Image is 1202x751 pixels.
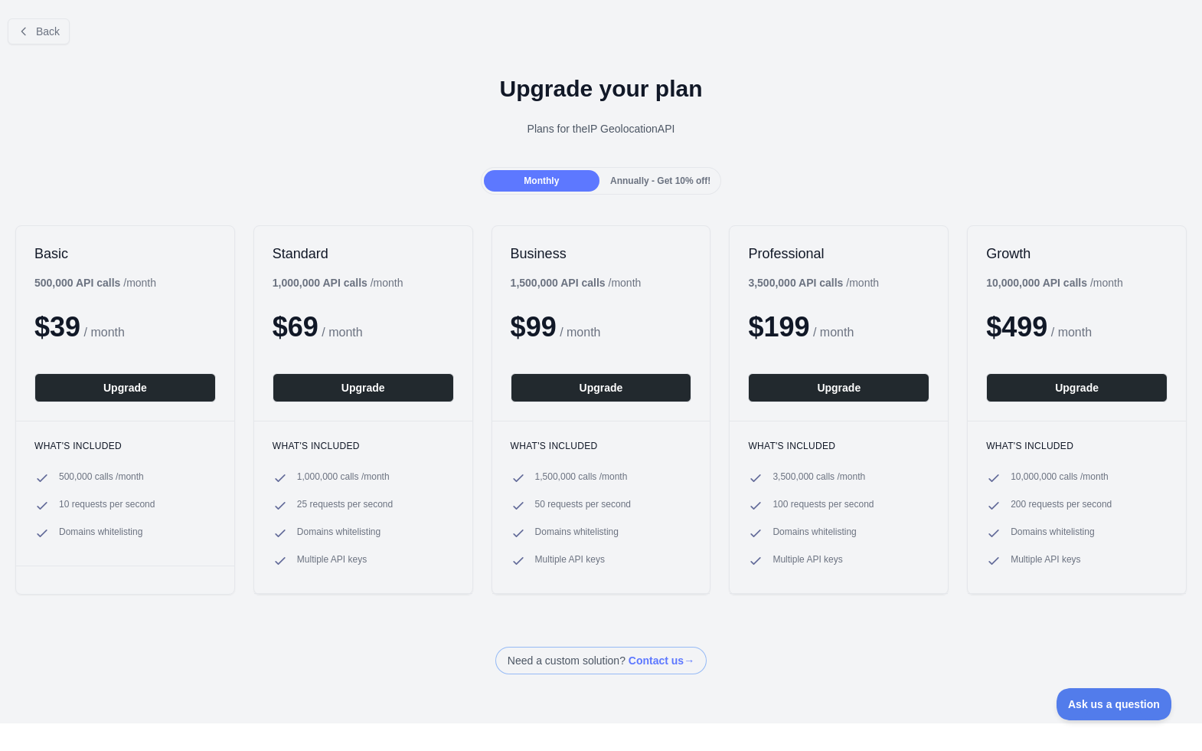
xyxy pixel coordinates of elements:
[748,311,809,343] span: $ 199
[273,244,454,263] h2: Standard
[986,277,1087,289] b: 10,000,000 API calls
[986,275,1123,290] div: / month
[986,244,1168,263] h2: Growth
[986,311,1047,343] span: $ 499
[748,277,843,289] b: 3,500,000 API calls
[511,275,642,290] div: / month
[511,311,557,343] span: $ 99
[511,277,606,289] b: 1,500,000 API calls
[748,244,929,263] h2: Professional
[511,244,692,263] h2: Business
[1057,688,1171,720] iframe: Toggle Customer Support
[748,275,879,290] div: / month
